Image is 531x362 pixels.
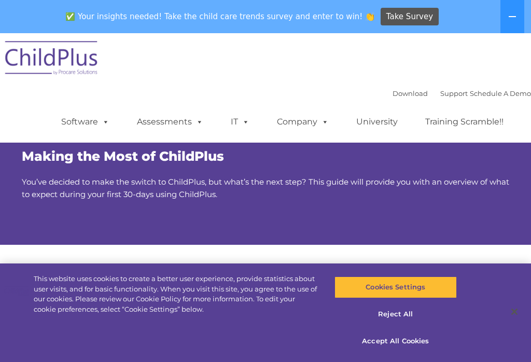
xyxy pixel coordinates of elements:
[393,89,531,98] font: |
[267,112,339,132] a: Company
[470,89,531,98] a: Schedule A Demo
[346,112,408,132] a: University
[22,148,224,164] span: Making the Most of ChildPlus
[62,7,379,27] span: ✅ Your insights needed! Take the child care trends survey and enter to win! 👏
[22,177,509,199] span: You’ve decided to make the switch to ChildPlus, but what’s the next step? This guide will provide...
[393,89,428,98] a: Download
[51,112,120,132] a: Software
[334,303,457,325] button: Reject All
[503,300,526,323] button: Close
[127,112,214,132] a: Assessments
[381,8,439,26] a: Take Survey
[220,112,260,132] a: IT
[334,276,457,298] button: Cookies Settings
[440,89,468,98] a: Support
[415,112,514,132] a: Training Scramble!!
[34,274,318,314] div: This website uses cookies to create a better user experience, provide statistics about user visit...
[386,8,433,26] span: Take Survey
[334,330,457,352] button: Accept All Cookies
